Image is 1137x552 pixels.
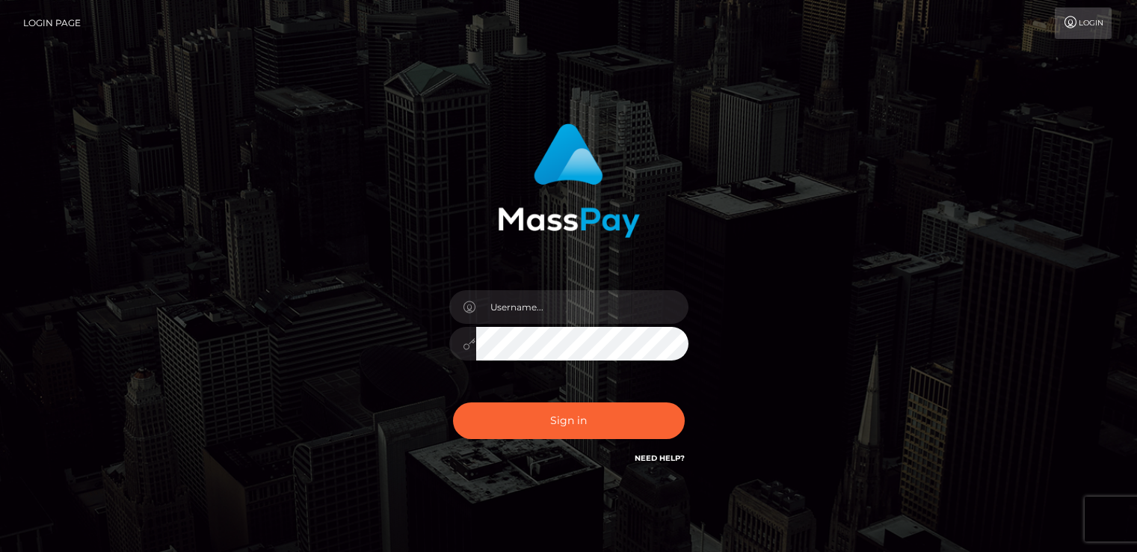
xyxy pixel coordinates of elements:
input: Username... [476,290,688,324]
button: Sign in [453,402,685,439]
img: MassPay Login [498,123,640,238]
a: Login Page [23,7,81,39]
a: Login [1055,7,1112,39]
a: Need Help? [635,453,685,463]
